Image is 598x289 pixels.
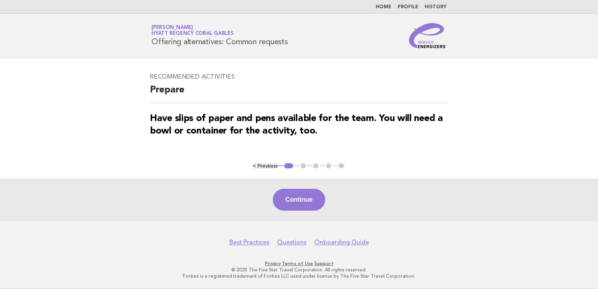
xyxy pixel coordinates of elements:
a: Questions [277,238,306,246]
a: Onboarding Guide [314,238,369,246]
button: < Previous [253,163,277,169]
a: History [425,5,447,9]
button: Continue [273,189,325,211]
button: 1 [283,162,294,170]
p: · · [59,260,539,267]
img: Service Energizers [409,23,447,48]
a: Profile [398,5,418,9]
a: Best Practices [229,238,269,246]
a: [PERSON_NAME]Hyatt Regency Coral Gables [151,25,234,36]
a: Support [314,261,333,266]
a: Home [376,5,391,9]
strong: Have slips of paper and pens available for the team. You will need a bowl or container for the ac... [150,114,443,136]
a: Privacy [265,261,281,266]
p: Forbes is a registered trademark of Forbes LLC used under license by The Five Star Travel Corpora... [59,273,539,279]
h1: Offering alternatives: Common requests [151,25,288,46]
a: Terms of Use [282,261,313,266]
h2: Prepare [150,84,448,103]
span: Hyatt Regency Coral Gables [151,31,234,36]
p: © 2025 The Five Star Travel Corporation. All rights reserved. [59,267,539,273]
h3: Recommended activities [150,73,448,81]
